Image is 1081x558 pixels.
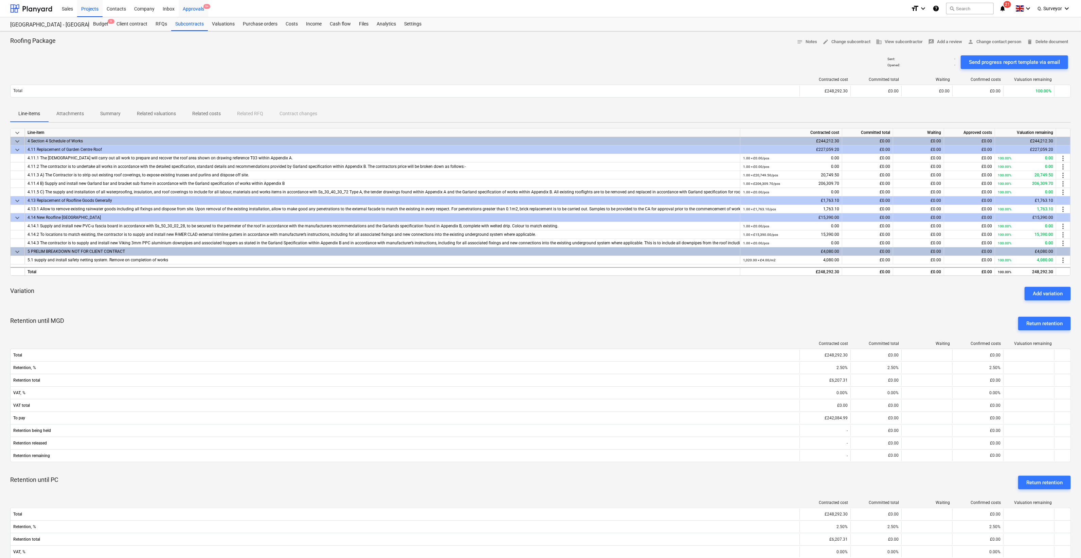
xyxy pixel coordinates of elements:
span: Q. Surveyor [1038,6,1062,11]
div: £227,059.20 [740,145,842,154]
span: £0.00 [931,207,941,211]
div: £244,212.30 [740,137,842,145]
div: Contracted cost [740,128,842,137]
span: more_vert [1059,231,1067,239]
div: £244,212.30 [995,137,1056,145]
div: Budget [89,17,112,31]
span: £0.00 [981,181,992,186]
span: £0.00 [931,258,941,262]
small: 1.00 × £20,749.50 / pcs [743,173,778,177]
span: more_vert [1059,205,1067,213]
span: VAT total [13,403,797,408]
span: keyboard_arrow_down [13,146,21,154]
div: Contracted cost [803,500,848,505]
div: £0.00 [850,534,901,545]
div: 0.00% [952,546,1003,557]
div: Committed total [842,128,893,137]
p: Line-items [18,110,40,117]
div: 4.14.1 Supply and install new PVC-u fascia board in accordance with Ss_50_30_02_28, to be secured... [28,222,737,230]
span: more_vert [1059,256,1067,264]
div: £1,763.10 [740,196,842,205]
p: Variation [10,287,34,295]
div: 20,749.50 [998,171,1053,179]
span: £0.00 [931,164,941,169]
span: £0.00 [981,224,992,228]
div: Total [25,267,740,276]
div: 20,749.50 [743,171,839,179]
small: 1.00 × £0.00 / pcs [743,165,769,169]
div: £1,763.10 [995,196,1056,205]
div: 4.11.4 B) Supply and install new Garland bar and bracket sub frame in accordance with the Garland... [28,179,737,188]
div: £0.00 [850,350,901,361]
button: Return retention [1018,317,1071,330]
span: notes [797,39,803,45]
div: Confirmed costs [955,500,1001,505]
small: 100.00% [998,258,1011,262]
div: Waiting [904,500,950,505]
div: £0.00 [944,137,995,145]
span: £0.00 [931,232,941,237]
div: 2.50% [799,362,850,373]
div: 0.00 [998,162,1053,171]
span: more_vert [1059,171,1067,179]
button: Search [946,3,994,14]
span: £0.00 [931,224,941,228]
span: Change contact person [968,38,1021,46]
i: format_size [911,4,919,13]
span: £0.00 [880,190,890,194]
small: 1.00 × £15,390.00 / pcs [743,233,778,237]
div: £0.00 [842,137,893,145]
span: Add a review [928,38,962,46]
div: Contracted cost [803,341,848,346]
i: keyboard_arrow_down [1024,4,1032,13]
div: Confirmed costs [955,77,1001,82]
div: £0.00 [842,213,893,222]
div: 206,309.70 [743,179,839,188]
button: Add variation [1025,287,1071,300]
div: 4.11.1 The [DEMOGRAPHIC_DATA] will carry out all work to prepare and recover the roof area shown ... [28,154,737,162]
span: Retention being held [13,428,797,433]
p: Retention until PC [10,476,58,489]
div: £6,207.31 [799,534,850,545]
a: Subcontracts [171,17,208,31]
div: £0.00 [850,509,901,520]
span: more_vert [1059,163,1067,171]
div: £248,292.30 [799,350,850,361]
div: 0.00 [743,154,839,162]
span: £0.00 [931,241,941,245]
span: £0.00 [880,173,890,177]
a: Income [302,17,326,31]
div: £0.00 [850,400,901,411]
span: edit [823,39,829,45]
div: £0.00 [850,438,901,449]
div: £0.00 [893,247,944,256]
div: £4,080.00 [995,247,1056,256]
span: Delete document [1027,38,1068,46]
button: Return retention [1018,476,1071,489]
div: Valuation remaining [1006,77,1052,82]
div: 5.1 supply and install safety netting system. Remove on completion of works [28,256,737,264]
div: Valuation remaining [1006,500,1052,505]
span: Total [13,512,797,517]
small: 1.00 × £0.00 / pcs [743,190,769,194]
span: Retention released [13,441,797,446]
small: 1.00 × £0.00 / pcs [743,241,769,245]
span: £0.00 [981,241,992,245]
span: £0.00 [981,232,992,237]
div: 248,292.30 [998,268,1053,276]
small: 1.00 × £1,763.10 / pcs [743,207,776,211]
span: Retention remaining [13,453,797,458]
p: - [954,63,955,67]
span: £0.00 [981,156,992,160]
span: £0.00 [880,207,890,211]
span: £0.00 [990,89,1001,93]
div: - [799,450,850,461]
div: 0.00 [998,154,1053,162]
span: £0.00 [931,190,941,194]
span: £0.00 [981,164,992,169]
div: 4,080.00 [998,256,1053,264]
div: Contracted cost [803,77,848,82]
span: keyboard_arrow_down [13,197,21,205]
div: Waiting [893,128,944,137]
i: keyboard_arrow_down [1063,4,1071,13]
